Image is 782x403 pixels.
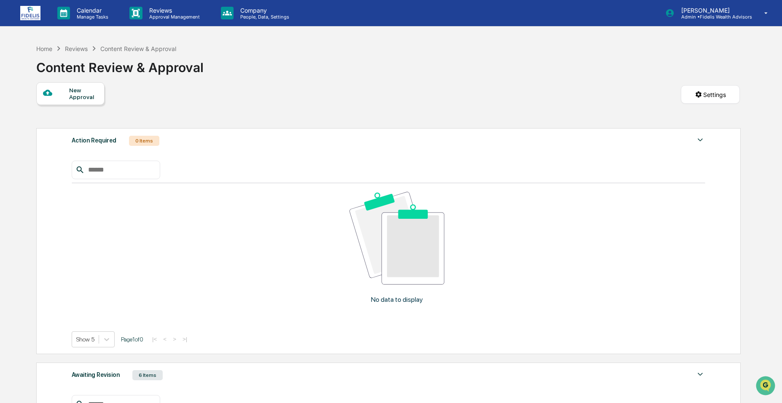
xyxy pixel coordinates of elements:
div: 🔎 [8,123,15,130]
a: 🔎Data Lookup [5,119,56,134]
span: Preclearance [17,106,54,115]
div: 6 Items [132,370,163,380]
iframe: Open customer support [755,375,778,398]
div: We're available if you need us! [29,73,107,80]
p: Calendar [70,7,113,14]
div: 🖐️ [8,107,15,114]
p: Approval Management [142,14,204,20]
p: People, Data, Settings [234,14,293,20]
p: Reviews [142,7,204,14]
div: Home [36,45,52,52]
img: caret [695,135,705,145]
button: < [161,336,169,343]
div: Action Required [72,135,116,146]
div: Awaiting Revision [72,369,120,380]
div: New Approval [69,87,97,100]
img: logo [20,6,40,20]
img: 1746055101610-c473b297-6a78-478c-a979-82029cc54cd1 [8,64,24,80]
button: >| [180,336,190,343]
button: Start new chat [143,67,153,77]
span: Data Lookup [17,122,53,131]
p: Manage Tasks [70,14,113,20]
img: No data [349,192,444,285]
button: Settings [681,85,740,104]
span: Page 1 of 0 [121,336,143,343]
p: [PERSON_NAME] [675,7,752,14]
span: Pylon [84,143,102,149]
img: caret [695,369,705,379]
div: Start new chat [29,64,138,73]
div: Content Review & Approval [36,53,204,75]
p: Admin • Fidelis Wealth Advisors [675,14,752,20]
button: |< [150,336,159,343]
p: How can we help? [8,18,153,31]
div: 🗄️ [61,107,68,114]
a: 🖐️Preclearance [5,103,58,118]
button: > [170,336,179,343]
p: Company [234,7,293,14]
div: Reviews [65,45,88,52]
span: Attestations [70,106,105,115]
div: 0 Items [129,136,159,146]
a: 🗄️Attestations [58,103,108,118]
div: Content Review & Approval [100,45,176,52]
a: Powered byPylon [59,142,102,149]
p: No data to display [371,296,423,304]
